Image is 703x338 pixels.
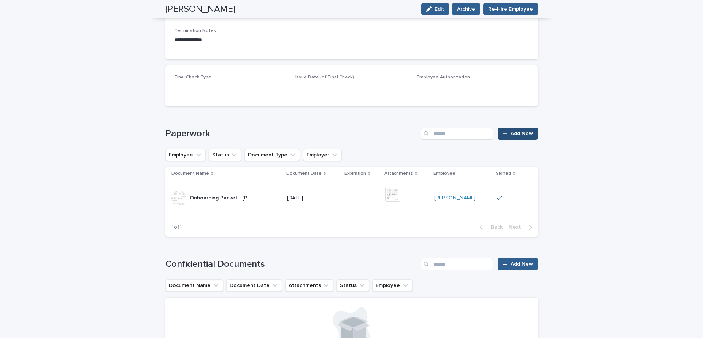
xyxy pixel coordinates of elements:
button: Employee [165,149,206,161]
h2: [PERSON_NAME] [165,4,235,15]
h1: Paperwork [165,128,418,139]
input: Search [421,128,493,140]
button: Back [474,224,506,231]
p: Signed [496,169,511,178]
a: Add New [498,128,538,140]
button: Status [336,279,369,292]
p: - [417,83,529,91]
button: Status [209,149,241,161]
p: Employee [433,169,455,178]
input: Search [421,258,493,270]
button: Archive [452,3,480,15]
p: Document Name [171,169,209,178]
span: Issue Date (of Final Check) [295,75,354,80]
span: Termination Notes [175,29,216,33]
button: Document Name [165,279,223,292]
span: Edit [435,6,444,12]
span: Add New [511,261,533,267]
button: Document Date [226,279,282,292]
p: [DATE] [287,195,339,201]
span: Employee Authorization [417,75,470,80]
p: - [295,83,408,91]
p: Onboarding Packet | Garcia | Blue Plate Oysterette [190,193,255,201]
span: Next [509,225,525,230]
button: Edit [421,3,449,15]
span: Archive [457,5,475,13]
span: Back [486,225,503,230]
span: Final Check Type [175,75,211,80]
button: Next [506,224,538,231]
button: Employer [303,149,342,161]
p: - [345,195,379,201]
button: Re-Hire Employee [483,3,538,15]
p: Expiration [344,169,366,178]
p: 1 of 1 [165,218,188,237]
a: Add New [498,258,538,270]
tr: Onboarding Packet | [PERSON_NAME] | Blue Plate OysteretteOnboarding Packet | [PERSON_NAME] | Blue... [165,180,538,216]
h1: Confidential Documents [165,259,418,270]
button: Employee [372,279,413,292]
span: Re-Hire Employee [488,5,533,13]
a: [PERSON_NAME] [434,195,476,201]
button: Attachments [285,279,333,292]
p: - [175,83,287,91]
button: Document Type [244,149,300,161]
p: Document Date [286,169,322,178]
p: Attachments [384,169,413,178]
span: Add New [511,131,533,136]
